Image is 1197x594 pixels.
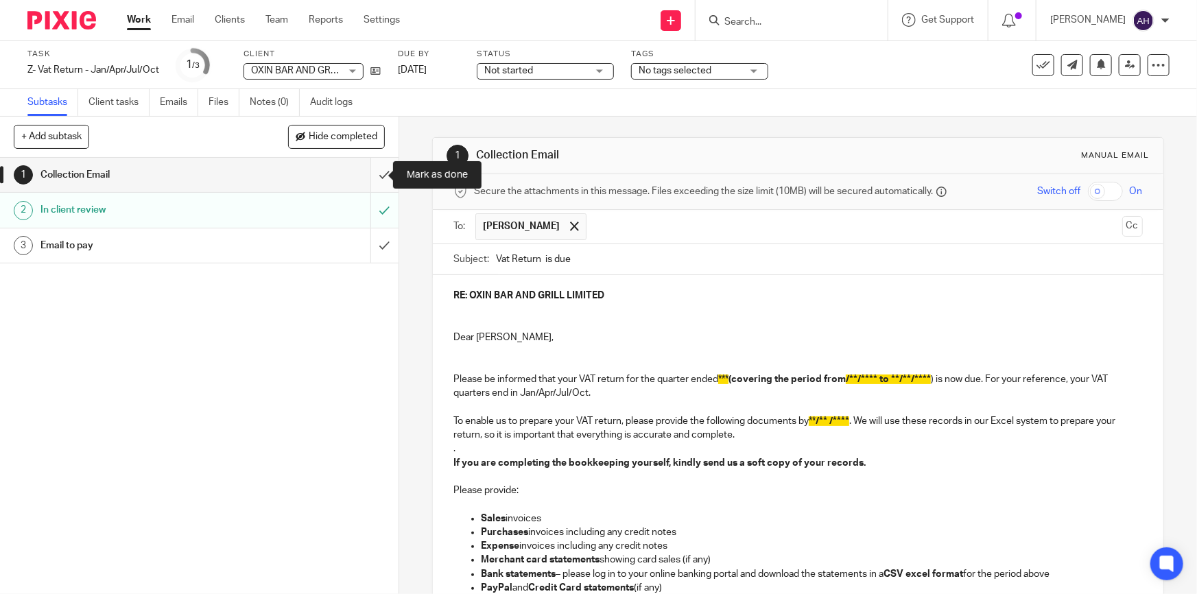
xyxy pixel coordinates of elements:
strong: Credit Card [528,583,582,593]
a: Work [127,13,151,27]
div: Manual email [1082,150,1150,161]
span: Get Support [921,15,974,25]
strong: statements [584,583,634,593]
div: 1 [447,145,469,167]
strong: RE: OXIN BAR AND GRILL LIMITED [453,291,604,300]
span: Switch off [1038,185,1081,198]
a: Files [209,89,239,116]
label: Subject: [453,252,489,266]
a: Reports [309,13,343,27]
strong: Expense [481,541,519,551]
span: Not started [484,66,533,75]
button: Hide completed [288,125,385,148]
p: Please be informed that your VAT return for the quarter ended ) is now due. For your reference, y... [453,372,1142,401]
button: + Add subtask [14,125,89,148]
strong: If you are completing the bookkeeping yourself, kindly send us a soft copy of your records. [453,458,866,468]
p: [PERSON_NAME] [1050,13,1126,27]
h1: Collection Email [40,165,251,185]
label: Due by [398,49,460,60]
div: 3 [14,236,33,255]
strong: (covering the period from [728,375,931,384]
a: Clients [215,13,245,27]
a: Client tasks [88,89,150,116]
div: Z- Vat Return - Jan/Apr/Jul/Oct [27,63,159,77]
p: To enable us to prepare your VAT return, please provide the following documents by . We will use ... [453,414,1142,442]
strong: Purchases [481,527,528,537]
label: Client [244,49,381,60]
p: Dear [PERSON_NAME], [453,331,1142,344]
label: Tags [631,49,768,60]
div: 2 [14,201,33,220]
a: Team [265,13,288,27]
a: Notes (0) [250,89,300,116]
h1: Collection Email [476,148,827,163]
p: showing card sales (if any) [481,553,1142,567]
strong: CSV excel format [884,569,963,579]
a: Audit logs [310,89,363,116]
img: Pixie [27,11,96,29]
button: Cc [1122,216,1143,237]
label: To: [453,219,469,233]
span: Hide completed [309,132,377,143]
h1: In client review [40,200,251,220]
label: Status [477,49,614,60]
h1: Email to pay [40,235,251,256]
strong: Sales [481,514,506,523]
span: No tags selected [639,66,711,75]
span: [PERSON_NAME] [483,219,560,233]
label: Task [27,49,159,60]
strong: PayPal [481,583,512,593]
div: 1 [186,57,200,73]
div: 1 [14,165,33,185]
small: /3 [192,62,200,69]
a: Email [171,13,194,27]
span: Secure the attachments in this message. Files exceeding the size limit (10MB) will be secured aut... [474,185,933,198]
a: Subtasks [27,89,78,116]
strong: Bank statements [481,569,556,579]
span: OXIN BAR AND GRILL LIMITED [251,66,381,75]
p: invoices including any credit notes [481,539,1142,553]
input: Search [723,16,846,29]
strong: Merchant card statements [481,555,600,565]
span: [DATE] [398,65,427,75]
p: invoices [481,512,1142,525]
a: Emails [160,89,198,116]
a: Settings [364,13,400,27]
p: invoices including any credit notes [481,525,1142,539]
img: svg%3E [1133,10,1154,32]
span: On [1130,185,1143,198]
p: Please provide: [453,484,1142,497]
p: – please log in to your online banking portal and download the statements in a for the period above [481,567,1142,581]
p: . [453,442,1142,455]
